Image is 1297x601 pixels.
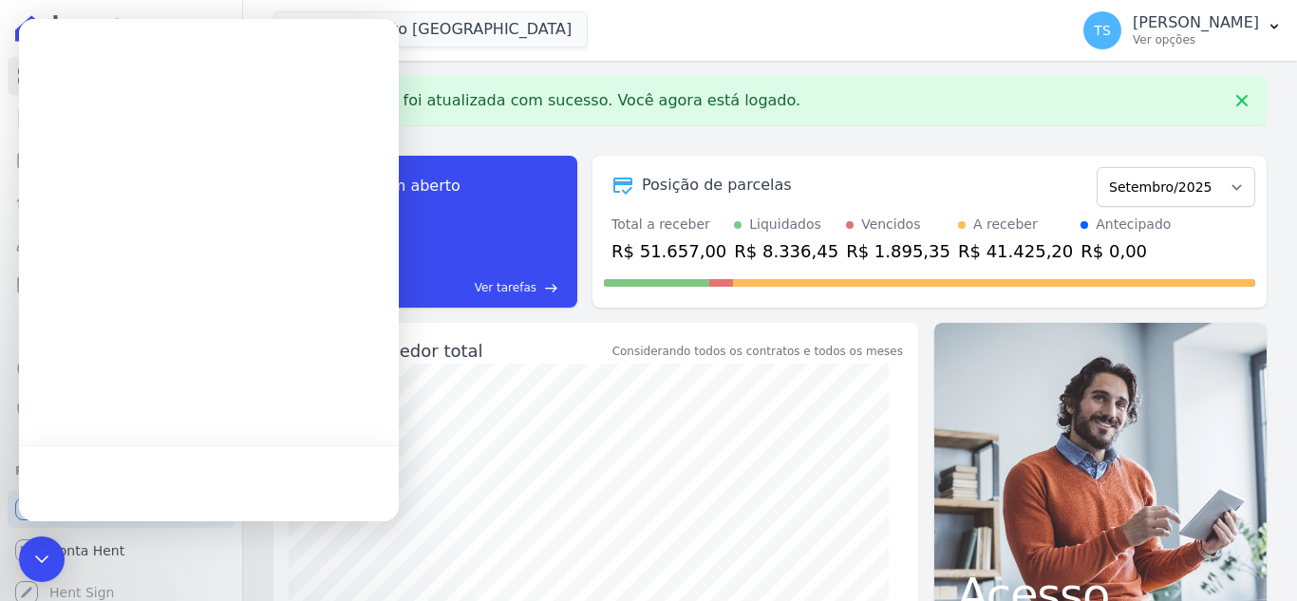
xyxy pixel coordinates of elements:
[8,57,235,95] a: Visão Geral
[8,224,235,262] a: Clientes
[973,215,1038,235] div: A receber
[8,182,235,220] a: Lotes
[846,238,950,264] div: R$ 1.895,35
[15,460,227,482] div: Plataformas
[319,91,800,110] p: Sua senha foi atualizada com sucesso. Você agora está logado.
[8,99,235,137] a: Contratos
[1068,4,1297,57] button: TS [PERSON_NAME] Ver opções
[19,19,399,521] iframe: Intercom live chat
[1094,24,1110,37] span: TS
[387,279,558,296] a: Ver tarefas east
[8,308,235,346] a: Transferências
[8,141,235,178] a: Parcelas
[611,215,726,235] div: Total a receber
[1133,13,1259,32] p: [PERSON_NAME]
[49,541,124,560] span: Conta Hent
[958,238,1073,264] div: R$ 41.425,20
[734,238,838,264] div: R$ 8.336,45
[8,490,235,528] a: Recebíveis
[642,174,792,197] div: Posição de parcelas
[19,536,65,582] div: Open Intercom Messenger
[8,391,235,429] a: Negativação
[544,281,558,295] span: east
[611,238,726,264] div: R$ 51.657,00
[1096,215,1171,235] div: Antecipado
[749,215,821,235] div: Liquidados
[8,266,235,304] a: Minha Carteira
[475,279,536,296] span: Ver tarefas
[8,349,235,387] a: Crédito
[315,338,609,364] div: Saldo devedor total
[1133,32,1259,47] p: Ver opções
[8,532,235,570] a: Conta Hent
[273,11,588,47] button: Loteamento [GEOGRAPHIC_DATA]
[612,343,903,360] div: Considerando todos os contratos e todos os meses
[861,215,920,235] div: Vencidos
[1081,238,1171,264] div: R$ 0,00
